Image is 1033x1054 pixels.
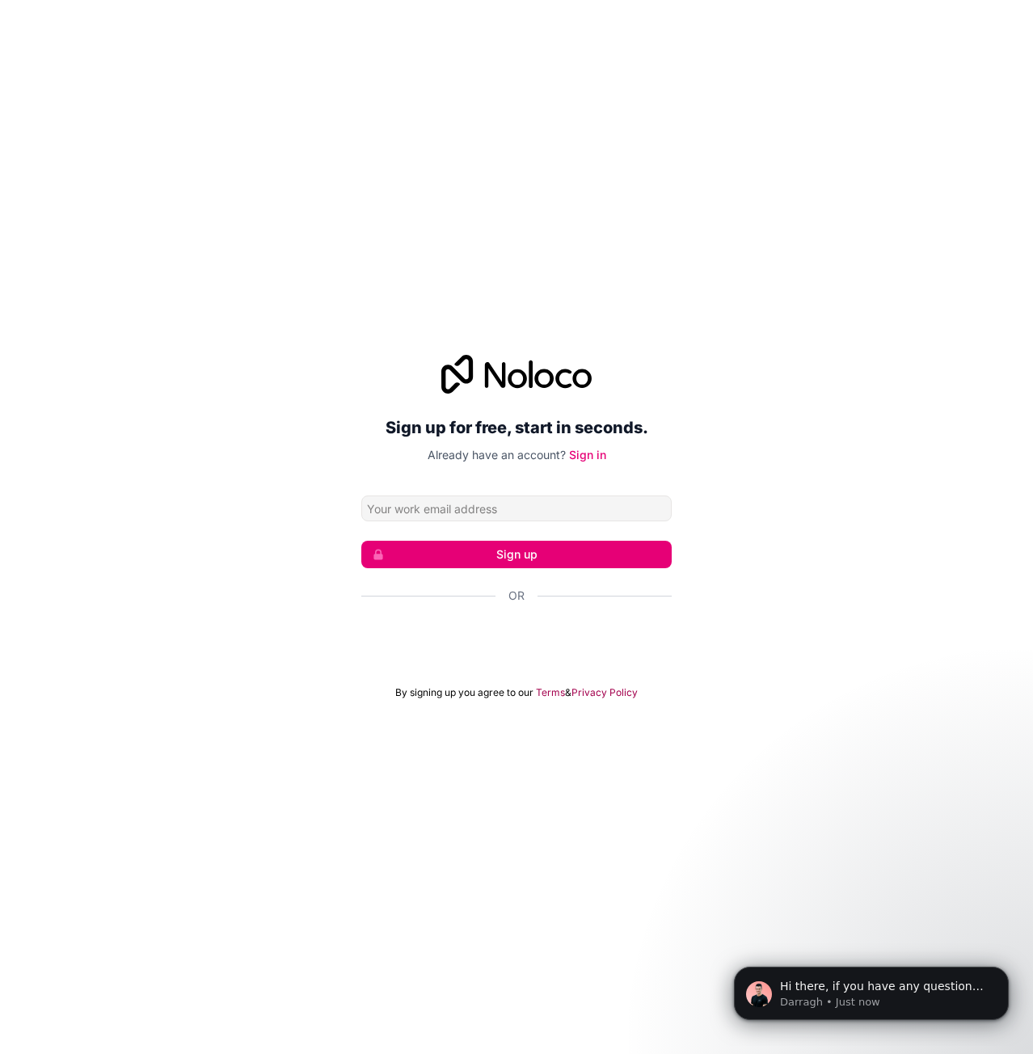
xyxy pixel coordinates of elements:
[710,933,1033,1046] iframe: Intercom notifications message
[395,686,533,699] span: By signing up you agree to our
[428,448,566,462] span: Already have an account?
[565,686,571,699] span: &
[353,622,680,657] iframe: Sign in with Google Button
[361,541,672,568] button: Sign up
[569,448,606,462] a: Sign in
[571,686,638,699] a: Privacy Policy
[361,413,672,442] h2: Sign up for free, start in seconds.
[508,588,525,604] span: Or
[361,495,672,521] input: Email address
[536,686,565,699] a: Terms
